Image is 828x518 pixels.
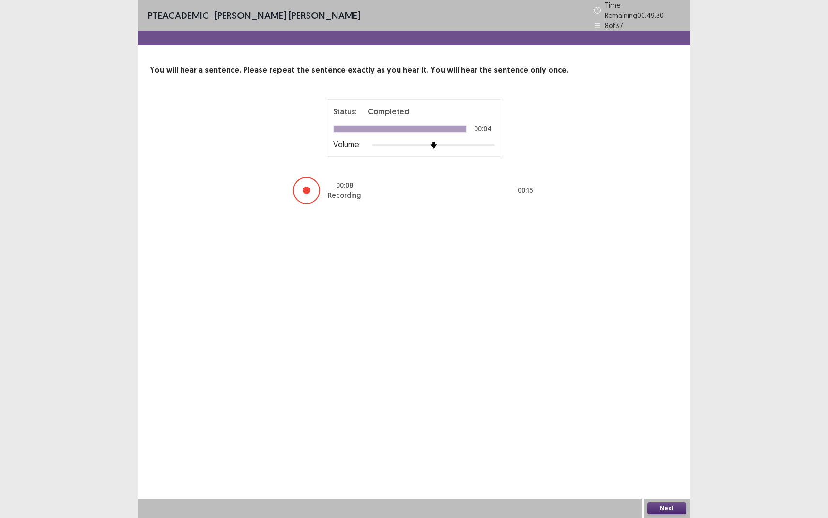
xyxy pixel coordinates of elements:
[328,190,361,201] p: Recording
[333,106,356,117] p: Status:
[336,180,353,190] p: 00 : 08
[647,502,686,514] button: Next
[430,142,437,149] img: arrow-thumb
[605,20,623,31] p: 8 of 37
[148,9,209,21] span: PTE academic
[333,139,361,150] p: Volume:
[368,106,410,117] p: Completed
[148,8,360,23] p: - [PERSON_NAME] [PERSON_NAME]
[150,64,678,76] p: You will hear a sentence. Please repeat the sentence exactly as you hear it. You will hear the se...
[518,186,533,196] p: 00 : 15
[474,126,491,132] p: 00:04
